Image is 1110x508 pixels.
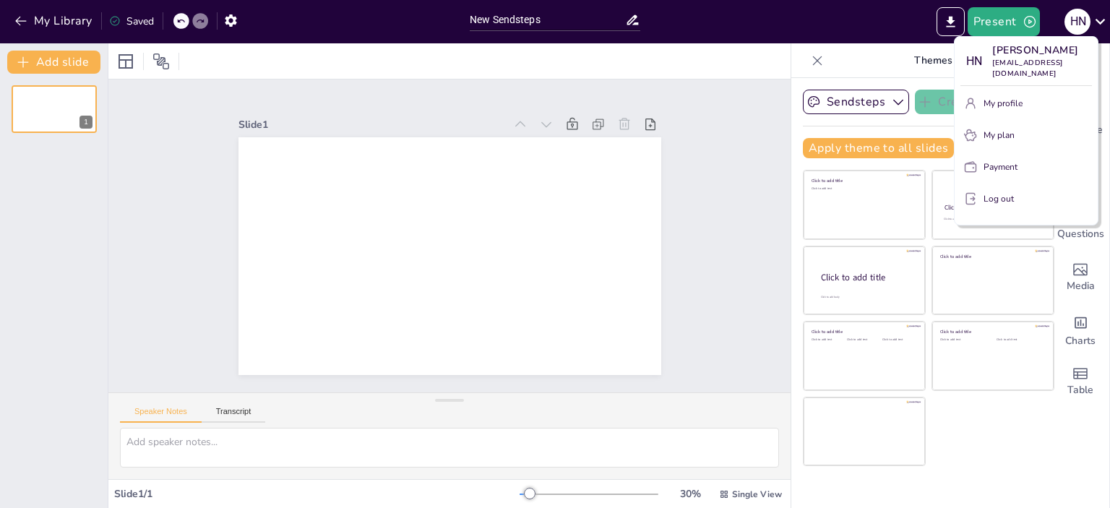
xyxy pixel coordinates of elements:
[984,160,1017,173] p: Payment
[960,48,986,74] div: H N
[960,124,1092,147] button: My plan
[984,192,1014,205] p: Log out
[984,97,1023,110] p: My profile
[984,129,1015,142] p: My plan
[992,43,1092,58] p: [PERSON_NAME]
[960,187,1092,210] button: Log out
[960,92,1092,115] button: My profile
[992,58,1092,79] p: [EMAIL_ADDRESS][DOMAIN_NAME]
[960,155,1092,178] button: Payment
